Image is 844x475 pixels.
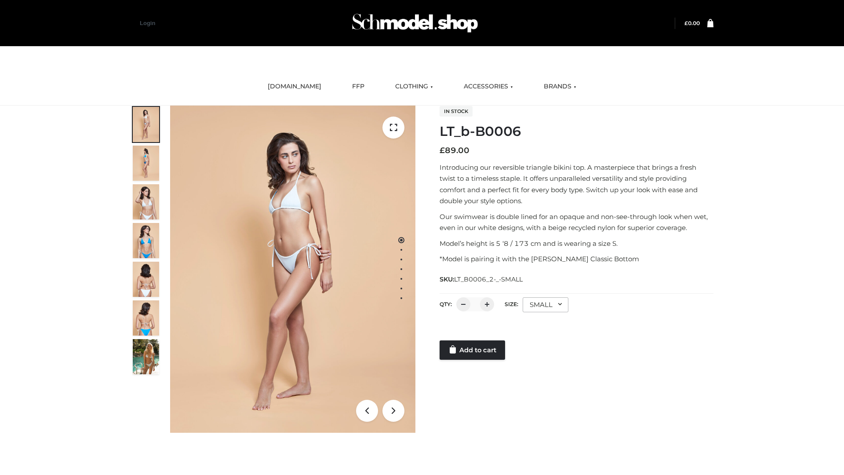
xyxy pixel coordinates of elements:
[684,20,700,26] a: £0.00
[440,340,505,360] a: Add to cart
[140,20,155,26] a: Login
[457,77,520,96] a: ACCESSORIES
[133,262,159,297] img: ArielClassicBikiniTop_CloudNine_AzureSky_OW114ECO_7-scaled.jpg
[440,146,469,155] bdi: 89.00
[349,6,481,40] img: Schmodel Admin 964
[346,77,371,96] a: FFP
[454,275,523,283] span: LT_B0006_2-_-SMALL
[440,211,713,234] p: Our swimwear is double lined for an opaque and non-see-through look when wet, even in our white d...
[523,297,568,312] div: SMALL
[440,146,445,155] span: £
[440,238,713,249] p: Model’s height is 5 ‘8 / 173 cm and is wearing a size S.
[440,301,452,307] label: QTY:
[440,124,713,139] h1: LT_b-B0006
[170,106,415,433] img: ArielClassicBikiniTop_CloudNine_AzureSky_OW114ECO_1
[684,20,700,26] bdi: 0.00
[537,77,583,96] a: BRANDS
[133,223,159,258] img: ArielClassicBikiniTop_CloudNine_AzureSky_OW114ECO_4-scaled.jpg
[389,77,440,96] a: CLOTHING
[440,253,713,265] p: *Model is pairing it with the [PERSON_NAME] Classic Bottom
[505,301,518,307] label: Size:
[133,146,159,181] img: ArielClassicBikiniTop_CloudNine_AzureSky_OW114ECO_2-scaled.jpg
[133,339,159,374] img: Arieltop_CloudNine_AzureSky2.jpg
[684,20,688,26] span: £
[440,274,524,285] span: SKU:
[133,300,159,336] img: ArielClassicBikiniTop_CloudNine_AzureSky_OW114ECO_8-scaled.jpg
[133,184,159,219] img: ArielClassicBikiniTop_CloudNine_AzureSky_OW114ECO_3-scaled.jpg
[440,106,473,117] span: In stock
[261,77,328,96] a: [DOMAIN_NAME]
[440,162,713,207] p: Introducing our reversible triangle bikini top. A masterpiece that brings a fresh twist to a time...
[133,107,159,142] img: ArielClassicBikiniTop_CloudNine_AzureSky_OW114ECO_1-scaled.jpg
